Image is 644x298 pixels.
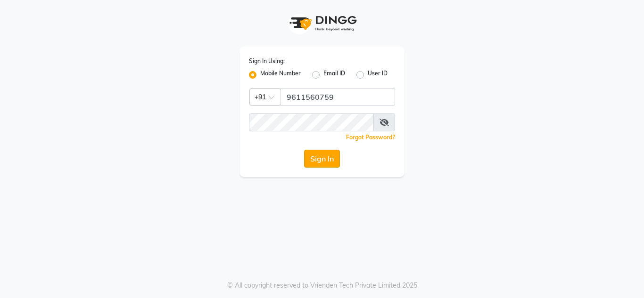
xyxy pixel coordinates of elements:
[281,88,395,106] input: Username
[260,69,301,81] label: Mobile Number
[346,134,395,141] a: Forgot Password?
[249,57,285,65] label: Sign In Using:
[323,69,345,81] label: Email ID
[304,150,340,168] button: Sign In
[284,9,360,37] img: logo1.svg
[368,69,388,81] label: User ID
[249,113,374,131] input: Username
